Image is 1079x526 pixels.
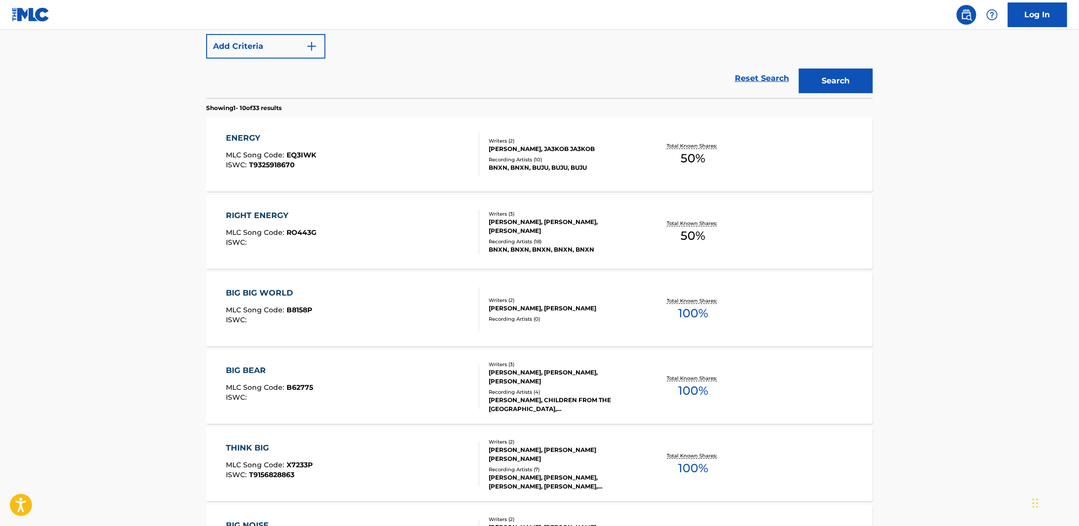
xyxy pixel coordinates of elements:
[226,150,287,159] span: MLC Song Code :
[1033,488,1039,518] div: Drag
[226,460,287,469] span: MLC Song Code :
[489,210,638,218] div: Writers ( 3 )
[489,238,638,245] div: Recording Artists ( 18 )
[489,446,638,463] div: [PERSON_NAME], [PERSON_NAME] [PERSON_NAME]
[667,297,719,304] p: Total Known Shares:
[226,442,313,454] div: THINK BIG
[489,245,638,254] div: BNXN, BNXN, BNXN, BNXN, BNXN
[306,40,318,52] img: 9d2ae6d4665cec9f34b9.svg
[489,304,638,313] div: [PERSON_NAME], [PERSON_NAME]
[489,388,638,396] div: Recording Artists ( 4 )
[681,227,706,245] span: 50 %
[489,315,638,323] div: Recording Artists ( 0 )
[957,5,976,25] a: Public Search
[986,9,998,21] img: help
[226,228,287,237] span: MLC Song Code :
[489,297,638,304] div: Writers ( 2 )
[1030,479,1079,526] iframe: Chat Widget
[226,305,287,314] span: MLC Song Code :
[226,393,250,402] span: ISWC :
[206,427,873,501] a: THINK BIGMLC Song Code:X7233PISWC:T9156828863Writers (2)[PERSON_NAME], [PERSON_NAME] [PERSON_NAME...
[226,287,313,299] div: BIG BIG WORLD
[287,383,314,392] span: B62775
[250,160,295,169] span: T9325918670
[206,350,873,424] a: BIG BEARMLC Song Code:B62775ISWC:Writers (3)[PERSON_NAME], [PERSON_NAME], [PERSON_NAME]Recording ...
[489,368,638,386] div: [PERSON_NAME], [PERSON_NAME], [PERSON_NAME]
[489,218,638,235] div: [PERSON_NAME], [PERSON_NAME], [PERSON_NAME]
[489,438,638,446] div: Writers ( 2 )
[226,160,250,169] span: ISWC :
[489,473,638,491] div: [PERSON_NAME], [PERSON_NAME], [PERSON_NAME], [PERSON_NAME], [PERSON_NAME], [PERSON_NAME]
[226,210,317,222] div: RIGHT ENERGY
[206,104,282,113] p: Showing 1 - 10 of 33 results
[667,452,719,459] p: Total Known Shares:
[489,156,638,163] div: Recording Artists ( 10 )
[250,470,295,479] span: T9156828863
[489,466,638,473] div: Recording Artists ( 7 )
[206,272,873,346] a: BIG BIG WORLDMLC Song Code:B8158PISWC:Writers (2)[PERSON_NAME], [PERSON_NAME]Recording Artists (0...
[287,150,317,159] span: EQ3IWK
[206,34,325,59] button: Add Criteria
[667,375,719,382] p: Total Known Shares:
[226,238,250,247] span: ISWC :
[730,68,794,89] a: Reset Search
[678,304,708,322] span: 100 %
[226,315,250,324] span: ISWC :
[681,150,706,167] span: 50 %
[1008,2,1067,27] a: Log In
[489,137,638,145] div: Writers ( 2 )
[678,382,708,400] span: 100 %
[961,9,972,21] img: search
[226,470,250,479] span: ISWC :
[489,361,638,368] div: Writers ( 3 )
[226,132,317,144] div: ENERGY
[226,383,287,392] span: MLC Song Code :
[489,396,638,413] div: [PERSON_NAME], CHILDREN FROM THE [GEOGRAPHIC_DATA], [PERSON_NAME];CHILDREN FROM THE [GEOGRAPHIC_D...
[206,195,873,269] a: RIGHT ENERGYMLC Song Code:RO443GISWC:Writers (3)[PERSON_NAME], [PERSON_NAME], [PERSON_NAME]Record...
[667,142,719,150] p: Total Known Shares:
[489,163,638,172] div: BNXN, BNXN, BUJU, BUJU, BUJU
[287,305,313,314] span: B8158P
[287,460,313,469] span: X7233P
[489,516,638,523] div: Writers ( 2 )
[982,5,1002,25] div: Help
[12,7,50,22] img: MLC Logo
[287,228,317,237] span: RO443G
[489,145,638,153] div: [PERSON_NAME], JA3KOB JA3KOB
[206,117,873,191] a: ENERGYMLC Song Code:EQ3IWKISWC:T9325918670Writers (2)[PERSON_NAME], JA3KOB JA3KOBRecording Artist...
[678,459,708,477] span: 100 %
[226,365,314,376] div: BIG BEAR
[667,220,719,227] p: Total Known Shares:
[799,69,873,93] button: Search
